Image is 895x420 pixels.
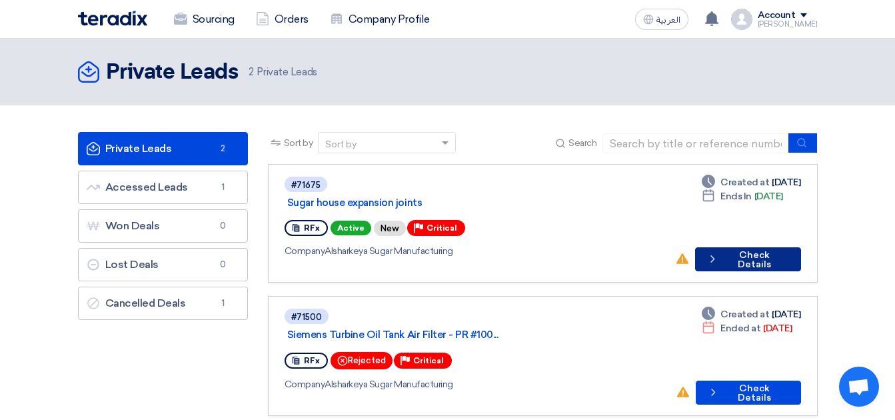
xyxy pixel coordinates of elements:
[215,181,231,194] span: 1
[163,5,245,34] a: Sourcing
[758,10,796,21] div: Account
[702,175,800,189] div: [DATE]
[249,66,254,78] span: 2
[285,244,665,258] div: Alsharkeya Sugar Manufacturing
[78,132,248,165] a: Private Leads2
[78,171,248,204] a: Accessed Leads1
[331,352,393,369] div: Rejected
[215,258,231,271] span: 0
[287,329,620,341] a: Siemens Turbine Oil Tank Air Filter - PR #100...
[215,219,231,233] span: 0
[215,297,231,310] span: 1
[285,245,325,257] span: Company
[245,5,319,34] a: Orders
[839,367,879,407] div: Open chat
[720,307,769,321] span: Created at
[702,189,783,203] div: [DATE]
[720,321,760,335] span: Ended at
[325,137,357,151] div: Sort by
[568,136,596,150] span: Search
[215,142,231,155] span: 2
[427,223,457,233] span: Critical
[285,377,665,391] div: Alsharkeya Sugar Manufacturing
[696,381,801,405] button: Check Details
[695,247,800,271] button: Check Details
[635,9,688,30] button: العربية
[319,5,441,34] a: Company Profile
[285,379,325,390] span: Company
[78,11,147,26] img: Teradix logo
[304,223,320,233] span: RFx
[702,307,800,321] div: [DATE]
[106,59,239,86] h2: Private Leads
[78,287,248,320] a: Cancelled Deals1
[656,15,680,25] span: العربية
[291,313,322,321] div: #71500
[758,21,818,28] div: [PERSON_NAME]
[304,356,320,365] span: RFx
[287,197,620,209] a: Sugar house expansion joints
[78,248,248,281] a: Lost Deals0
[731,9,752,30] img: profile_test.png
[720,175,769,189] span: Created at
[720,189,752,203] span: Ends In
[78,209,248,243] a: Won Deals0
[702,321,792,335] div: [DATE]
[413,356,444,365] span: Critical
[249,65,317,80] span: Private Leads
[331,221,371,235] span: Active
[374,221,406,236] div: New
[602,133,789,153] input: Search by title or reference number
[291,181,321,189] div: #71675
[284,136,313,150] span: Sort by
